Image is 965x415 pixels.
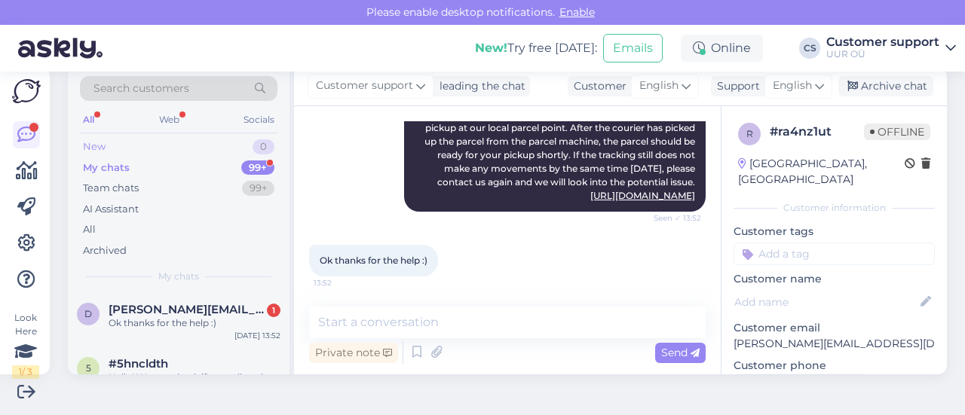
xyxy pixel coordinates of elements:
div: [DATE] 13:52 [234,330,280,341]
div: Ok thanks for the help :) [109,316,280,330]
div: Private note [309,343,398,363]
div: Look Here [12,311,39,379]
div: All [83,222,96,237]
div: Archive chat [838,76,933,96]
button: Emails [603,34,663,63]
p: Customer tags [734,224,935,240]
div: Customer information [734,201,935,215]
div: 99+ [242,181,274,196]
span: durrah.abdullah@gmail.com [109,303,265,316]
span: r [746,128,753,139]
p: Customer email [734,320,935,336]
div: Team chats [83,181,139,196]
p: Customer name [734,271,935,287]
div: CS [799,38,820,59]
div: 99+ [241,160,274,175]
div: Customer support [826,36,939,48]
p: [PERSON_NAME][EMAIL_ADDRESS][DOMAIN_NAME] [734,336,935,352]
span: Customer support [316,78,413,94]
div: AI Assistant [83,202,139,217]
div: Support [711,78,760,94]
span: Search customers [93,81,189,96]
b: New! [475,41,507,55]
span: My chats [158,270,199,283]
span: Offline [864,124,930,140]
div: Hello! We can check if you tell us the name of the person who placed the order on the order number. [109,371,280,398]
span: English [639,78,679,94]
p: Customer phone [734,358,935,374]
a: Customer supportUUR OÜ [826,36,956,60]
a: [URL][DOMAIN_NAME] [590,190,695,201]
div: Web [156,110,182,130]
div: New [83,139,106,154]
div: All [80,110,97,130]
div: 1 [267,304,280,317]
span: Seen ✓ 13:52 [645,212,701,224]
div: Customer [568,78,626,94]
span: Send [661,346,700,359]
div: Online [681,35,763,62]
input: Add name [734,294,918,310]
div: 1 / 3 [12,365,39,379]
div: Request phone number [734,374,870,394]
div: 0 [253,139,274,154]
span: 13:52 [314,277,370,288]
span: English [773,78,812,94]
div: My chats [83,160,130,175]
span: #5hncldth [109,357,168,371]
div: Socials [240,110,277,130]
img: Askly Logo [12,79,41,103]
span: Ok thanks for the help :) [320,255,427,266]
div: UUR OÜ [826,48,939,60]
div: Archived [83,243,127,258]
span: Hello! The tracking suggests the parcel is waiting for courier's pickup at our local parcel point... [419,108,697,201]
div: [GEOGRAPHIC_DATA], [GEOGRAPHIC_DATA] [738,156,905,188]
div: leading the chat [433,78,525,94]
span: d [84,308,92,319]
span: 5 [86,362,91,374]
input: Add a tag [734,243,935,265]
div: # ra4nz1ut [770,123,864,141]
div: Try free [DATE]: [475,39,597,57]
span: Enable [555,5,599,19]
